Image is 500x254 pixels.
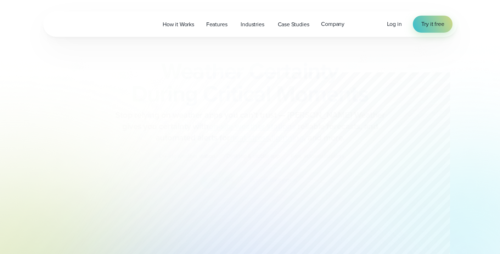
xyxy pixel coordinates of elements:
[206,20,227,29] span: Features
[413,16,453,33] a: Try it free
[278,20,309,29] span: Case Studies
[157,17,200,32] a: How it Works
[272,17,315,32] a: Case Studies
[163,20,194,29] span: How it Works
[321,20,344,28] span: Company
[387,20,402,28] a: Log in
[241,20,264,29] span: Industries
[421,20,444,28] span: Try it free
